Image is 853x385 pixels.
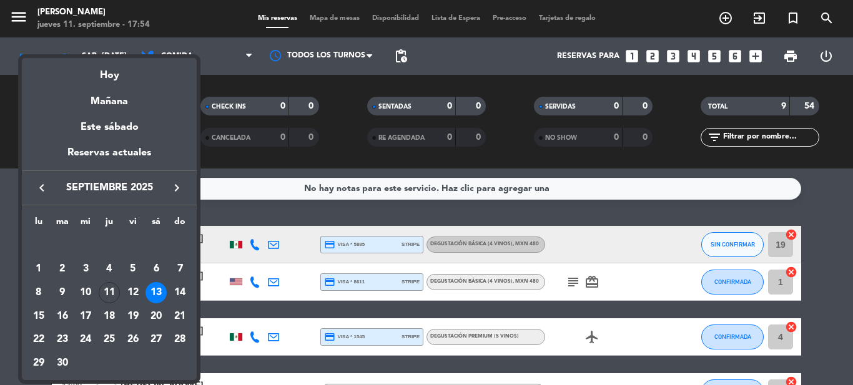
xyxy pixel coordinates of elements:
[145,281,169,305] td: 13 de septiembre de 2025
[74,305,97,328] td: 17 de septiembre de 2025
[22,84,197,110] div: Mañana
[74,328,97,352] td: 24 de septiembre de 2025
[97,328,121,352] td: 25 de septiembre de 2025
[75,329,96,351] div: 24
[74,215,97,234] th: miércoles
[52,306,73,327] div: 16
[121,281,145,305] td: 12 de septiembre de 2025
[145,328,169,352] td: 27 de septiembre de 2025
[27,281,51,305] td: 8 de septiembre de 2025
[51,351,74,375] td: 30 de septiembre de 2025
[97,215,121,234] th: jueves
[74,281,97,305] td: 10 de septiembre de 2025
[28,329,49,351] div: 22
[22,110,197,145] div: Este sábado
[121,258,145,281] td: 5 de septiembre de 2025
[28,353,49,374] div: 29
[51,305,74,328] td: 16 de septiembre de 2025
[121,215,145,234] th: viernes
[168,305,192,328] td: 21 de septiembre de 2025
[122,306,144,327] div: 19
[145,282,167,303] div: 13
[145,329,167,351] div: 27
[122,282,144,303] div: 12
[28,306,49,327] div: 15
[22,145,197,170] div: Reservas actuales
[74,258,97,281] td: 3 de septiembre de 2025
[53,180,165,196] span: septiembre 2025
[169,180,184,195] i: keyboard_arrow_right
[27,258,51,281] td: 1 de septiembre de 2025
[97,281,121,305] td: 11 de septiembre de 2025
[145,306,167,327] div: 20
[99,282,120,303] div: 11
[28,258,49,280] div: 1
[169,329,190,351] div: 28
[75,306,96,327] div: 17
[97,305,121,328] td: 18 de septiembre de 2025
[99,306,120,327] div: 18
[145,215,169,234] th: sábado
[34,180,49,195] i: keyboard_arrow_left
[121,305,145,328] td: 19 de septiembre de 2025
[27,305,51,328] td: 15 de septiembre de 2025
[168,215,192,234] th: domingo
[145,258,167,280] div: 6
[122,258,144,280] div: 5
[97,258,121,281] td: 4 de septiembre de 2025
[51,258,74,281] td: 2 de septiembre de 2025
[27,328,51,352] td: 22 de septiembre de 2025
[169,258,190,280] div: 7
[168,281,192,305] td: 14 de septiembre de 2025
[22,58,197,84] div: Hoy
[28,282,49,303] div: 8
[52,282,73,303] div: 9
[51,215,74,234] th: martes
[169,306,190,327] div: 21
[31,180,53,196] button: keyboard_arrow_left
[122,329,144,351] div: 26
[165,180,188,196] button: keyboard_arrow_right
[27,234,192,258] td: SEP.
[75,282,96,303] div: 10
[52,329,73,351] div: 23
[99,329,120,351] div: 25
[51,328,74,352] td: 23 de septiembre de 2025
[168,328,192,352] td: 28 de septiembre de 2025
[168,258,192,281] td: 7 de septiembre de 2025
[121,328,145,352] td: 26 de septiembre de 2025
[51,281,74,305] td: 9 de septiembre de 2025
[52,353,73,374] div: 30
[27,215,51,234] th: lunes
[99,258,120,280] div: 4
[145,258,169,281] td: 6 de septiembre de 2025
[52,258,73,280] div: 2
[75,258,96,280] div: 3
[27,351,51,375] td: 29 de septiembre de 2025
[169,282,190,303] div: 14
[145,305,169,328] td: 20 de septiembre de 2025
